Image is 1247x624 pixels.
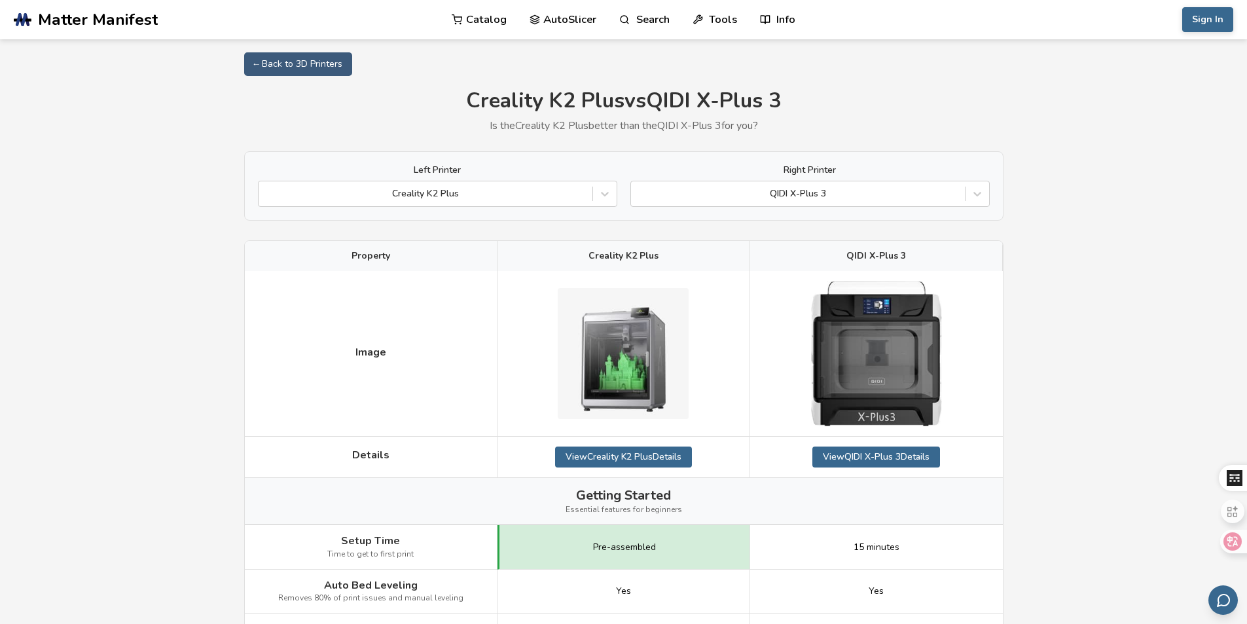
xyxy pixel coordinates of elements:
[593,542,656,553] span: Pre-assembled
[244,52,352,76] a: ← Back to 3D Printers
[846,251,906,261] span: QIDI X-Plus 3
[341,535,400,547] span: Setup Time
[869,586,884,596] span: Yes
[811,281,942,426] img: QIDI X-Plus 3
[244,89,1003,113] h1: Creality K2 Plus vs QIDI X-Plus 3
[588,251,659,261] span: Creality K2 Plus
[854,542,899,553] span: 15 minutes
[630,165,990,175] label: Right Printer
[244,120,1003,132] p: Is the Creality K2 Plus better than the QIDI X-Plus 3 for you?
[278,594,463,603] span: Removes 80% of print issues and manual leveling
[558,288,689,419] img: Creality K2 Plus
[616,586,631,596] span: Yes
[352,251,390,261] span: Property
[327,550,414,559] span: Time to get to first print
[258,165,617,175] label: Left Printer
[324,579,418,591] span: Auto Bed Leveling
[638,189,640,199] input: QIDI X-Plus 3
[576,488,671,503] span: Getting Started
[1208,585,1238,615] button: Send feedback via email
[352,449,389,461] span: Details
[566,505,682,515] span: Essential features for beginners
[1182,7,1233,32] button: Sign In
[555,447,692,468] a: ViewCreality K2 PlusDetails
[265,189,268,199] input: Creality K2 Plus
[355,346,386,358] span: Image
[38,10,158,29] span: Matter Manifest
[812,447,940,468] a: ViewQIDI X-Plus 3Details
